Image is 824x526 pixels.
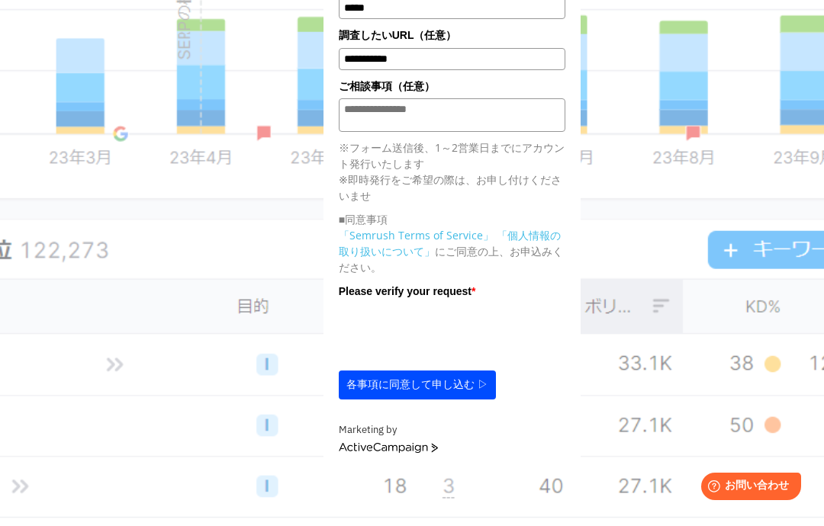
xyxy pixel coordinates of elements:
[339,228,494,242] a: 「Semrush Terms of Service」
[339,303,571,363] iframe: reCAPTCHA
[339,78,566,95] label: ご相談事項（任意）
[339,370,496,399] button: 各事項に同意して申し込む ▷
[339,283,566,300] label: Please verify your request
[688,467,807,509] iframe: Help widget launcher
[339,27,566,43] label: 調査したいURL（任意）
[339,228,561,258] a: 「個人情報の取り扱いについて」
[339,227,566,275] p: にご同意の上、お申込みください。
[339,211,566,227] p: ■同意事項
[339,140,566,204] p: ※フォーム送信後、1～2営業日までにアカウント発行いたします ※即時発行をご希望の際は、お申し付けくださいませ
[339,422,566,438] div: Marketing by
